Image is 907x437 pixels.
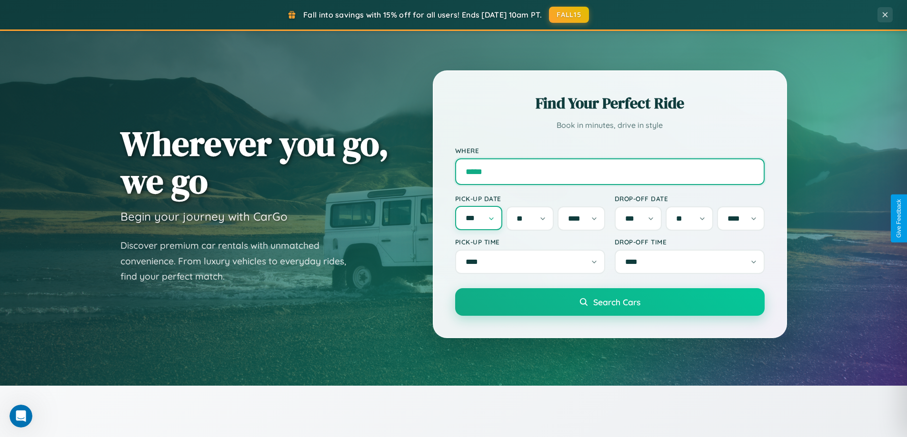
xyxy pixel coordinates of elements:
[10,405,32,427] iframe: Intercom live chat
[120,238,359,284] p: Discover premium car rentals with unmatched convenience. From luxury vehicles to everyday rides, ...
[455,118,765,132] p: Book in minutes, drive in style
[896,199,902,238] div: Give Feedback
[615,194,765,203] label: Drop-off Date
[455,194,605,203] label: Pick-up Date
[593,297,640,307] span: Search Cars
[455,93,765,114] h2: Find Your Perfect Ride
[615,238,765,246] label: Drop-off Time
[455,146,765,155] label: Where
[455,288,765,316] button: Search Cars
[455,238,605,246] label: Pick-up Time
[120,125,389,200] h1: Wherever you go, we go
[120,209,288,223] h3: Begin your journey with CarGo
[303,10,542,19] span: Fall into savings with 15% off for all users! Ends [DATE] 10am PT.
[549,7,589,23] button: FALL15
